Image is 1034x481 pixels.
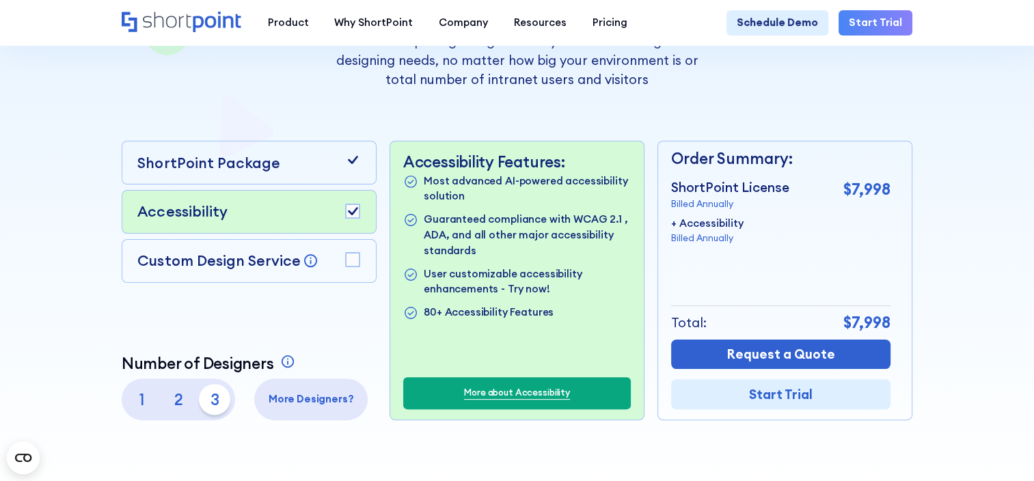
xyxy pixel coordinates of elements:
p: $7,998 [843,311,890,334]
p: Guaranteed compliance with WCAG 2.1 , ADA, and all other major accessibility standards [424,212,631,258]
p: ShortPoint Package [137,152,280,174]
a: Why ShortPoint [321,10,426,36]
p: Accessibility [137,201,227,223]
p: User customizable accessibility enhancements - Try now! [424,266,631,297]
a: Start Trial [839,10,912,36]
a: Request a Quote [671,340,890,369]
p: Accessibility Features: [403,152,631,171]
p: Number of Designers [122,354,274,372]
iframe: Chat Widget [966,415,1034,481]
p: Billed Annually [671,197,789,211]
div: Company [439,15,488,31]
p: More Designers? [260,391,363,407]
p: 80+ Accessibility Features [424,305,554,322]
div: Pricing [593,15,627,31]
p: ShortPoint pricing is aligned with your sites building and designing needs, no matter how big you... [323,31,711,90]
p: Total: [671,313,707,332]
p: Order Summary: [671,147,890,170]
div: Product [267,15,308,31]
p: 2 [163,384,193,415]
a: Schedule Demo [726,10,828,36]
a: Pricing [580,10,640,36]
button: Open CMP widget [7,441,40,474]
div: Widget de chat [966,415,1034,481]
p: 3 [199,384,230,415]
a: Company [426,10,501,36]
p: $7,998 [843,178,890,201]
a: Home [122,12,242,33]
a: Resources [501,10,580,36]
p: Most advanced AI-powered accessibility solution [424,174,631,204]
div: Resources [514,15,567,31]
a: Product [255,10,322,36]
p: ShortPoint License [671,178,789,197]
a: Start Trial [671,379,890,409]
p: 1 [126,384,157,415]
a: More about Accessibility [464,386,570,400]
div: Why ShortPoint [334,15,413,31]
p: Custom Design Service [137,251,300,270]
a: Number of Designers [122,354,299,372]
p: Billed Annually [671,232,744,245]
p: + Accessibility [671,216,744,232]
